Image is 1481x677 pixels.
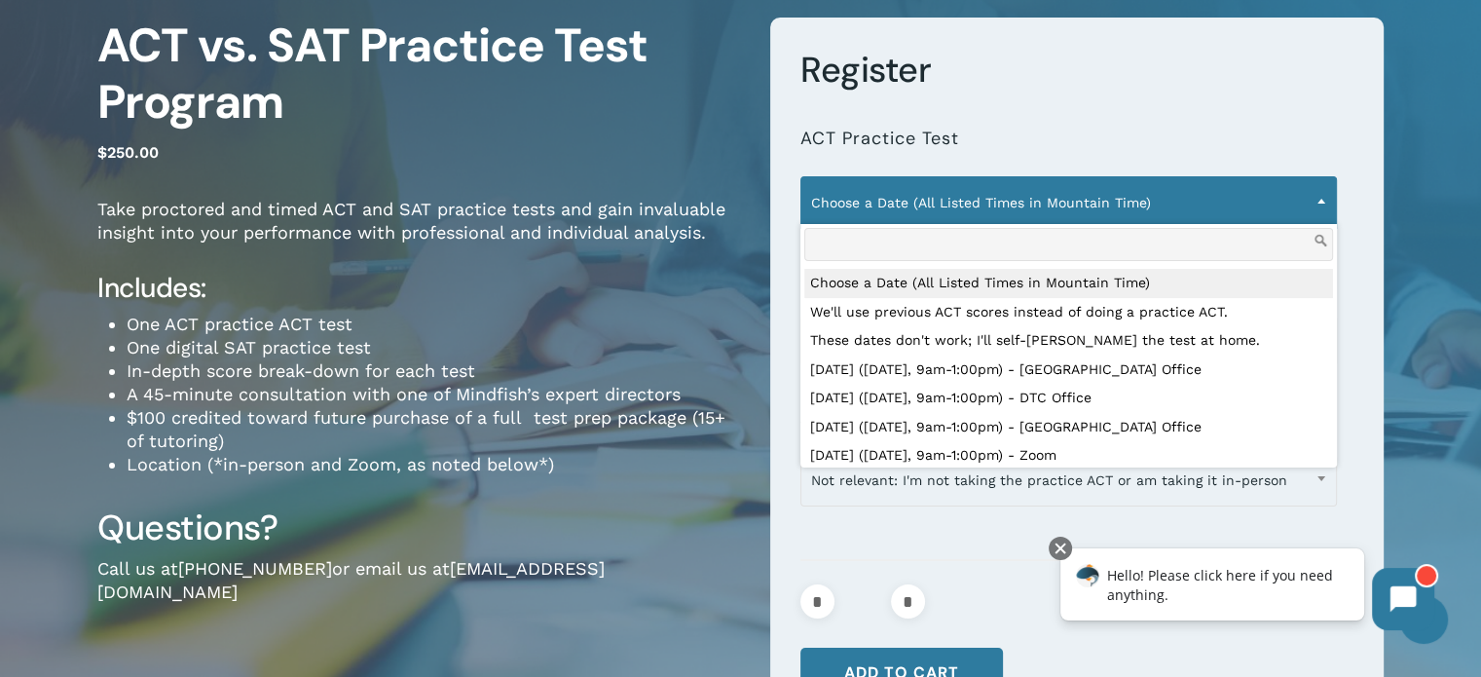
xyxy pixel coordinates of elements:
li: One digital SAT practice test [127,336,741,359]
iframe: Chatbot [1040,533,1454,650]
p: Call us at or email us at [97,557,741,630]
h3: Register [800,48,1352,93]
li: [DATE] ([DATE], 9am-1:00pm) - DTC Office [804,384,1333,413]
li: [DATE] ([DATE], 9am-1:00pm) - Zoom [804,441,1333,470]
p: Take proctored and timed ACT and SAT practice tests and gain invaluable insight into your perform... [97,198,741,271]
label: ACT Practice Test [800,128,959,150]
span: Choose a Date (All Listed Times in Mountain Time) [800,176,1337,229]
li: $100 credited toward future purchase of a full test prep package (15+ of tutoring) [127,406,741,453]
li: We'll use previous ACT scores instead of doing a practice ACT. [804,298,1333,327]
h4: Includes: [97,271,741,306]
li: [DATE] ([DATE], 9am-1:00pm) - [GEOGRAPHIC_DATA] Office [804,413,1333,442]
li: Location (*in-person and Zoom, as noted below*) [127,453,741,476]
li: [DATE] ([DATE], 9am-1:00pm) - [GEOGRAPHIC_DATA] Office [804,356,1333,385]
li: Choose a Date (All Listed Times in Mountain Time) [804,269,1333,298]
li: One ACT practice ACT test [127,313,741,336]
h3: Questions? [97,506,741,550]
span: Choose a Date (All Listed Times in Mountain Time) [801,182,1336,223]
h1: ACT vs. SAT Practice Test Program [97,18,741,131]
li: These dates don't work; I'll self-[PERSON_NAME] the test at home. [804,326,1333,356]
span: $ [97,143,107,162]
a: [PHONE_NUMBER] [178,558,332,579]
input: Product quantity [840,584,885,619]
li: In-depth score break-down for each test [127,359,741,383]
a: [EMAIL_ADDRESS][DOMAIN_NAME] [97,558,605,602]
bdi: 250.00 [97,143,159,162]
span: Not relevant: I'm not taking the practice ACT or am taking it in-person [801,460,1336,501]
span: Not relevant: I'm not taking the practice ACT or am taking it in-person [800,454,1337,507]
li: A 45-minute consultation with one of Mindfish’s expert directors [127,383,741,406]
